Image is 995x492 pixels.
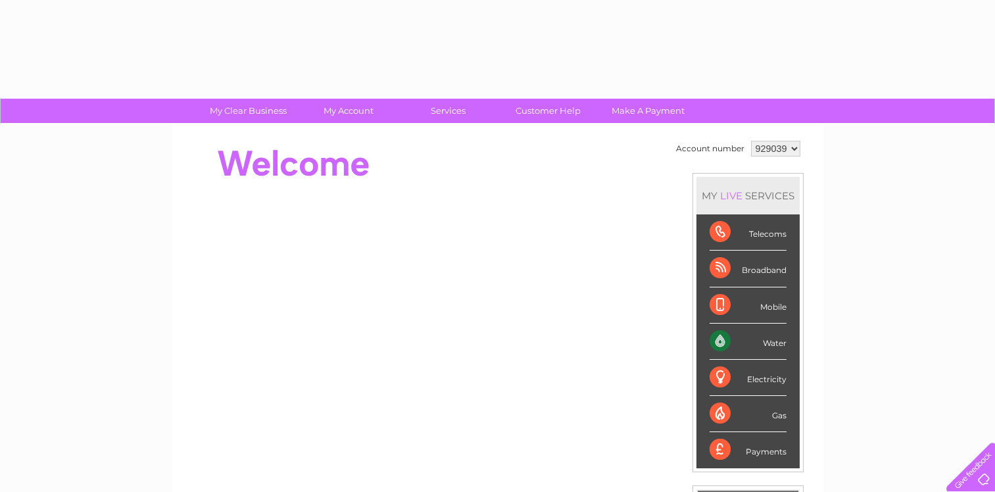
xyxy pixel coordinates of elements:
[717,189,745,202] div: LIVE
[710,360,787,396] div: Electricity
[673,137,748,160] td: Account number
[394,99,502,123] a: Services
[710,287,787,324] div: Mobile
[710,396,787,432] div: Gas
[494,99,602,123] a: Customer Help
[710,432,787,468] div: Payments
[594,99,702,123] a: Make A Payment
[194,99,303,123] a: My Clear Business
[710,324,787,360] div: Water
[294,99,402,123] a: My Account
[710,251,787,287] div: Broadband
[710,214,787,251] div: Telecoms
[696,177,800,214] div: MY SERVICES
